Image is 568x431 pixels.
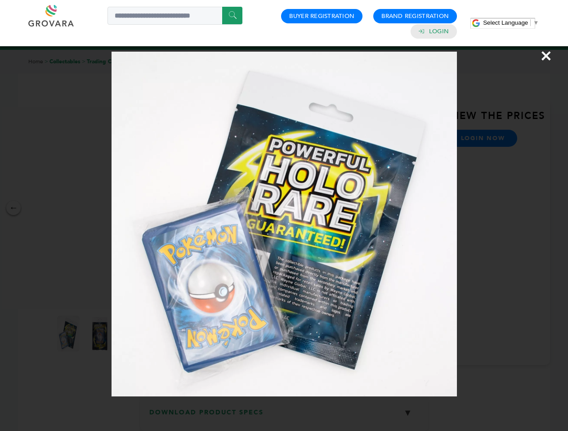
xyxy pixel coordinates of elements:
[107,7,242,25] input: Search a product or brand...
[381,12,449,20] a: Brand Registration
[540,43,552,68] span: ×
[483,19,528,26] span: Select Language
[429,27,449,35] a: Login
[112,52,457,396] img: Image Preview
[289,12,354,20] a: Buyer Registration
[483,19,539,26] a: Select Language​
[533,19,539,26] span: ▼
